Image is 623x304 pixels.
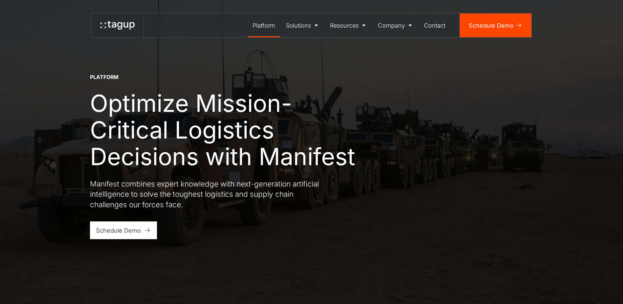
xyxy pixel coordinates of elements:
a: Platform [248,13,281,37]
div: Platform [253,21,275,30]
a: Company [373,13,419,37]
a: Resources [325,13,373,37]
h1: Optimize Mission-Critical Logistics Decisions with Manifest [90,90,366,170]
div: Platform [90,74,119,81]
a: Schedule Demo [460,13,531,37]
div: Company [378,21,405,30]
div: Schedule Demo [96,226,141,235]
div: Solutions [286,21,311,30]
p: Manifest combines expert knowledge with next-generation artificial intelligence to solve the toug... [90,179,326,210]
div: Resources [330,21,359,30]
a: Contact [419,13,451,37]
a: Solutions [280,13,325,37]
div: Schedule Demo [469,21,514,30]
div: Contact [424,21,445,30]
a: Schedule Demo [90,221,157,239]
